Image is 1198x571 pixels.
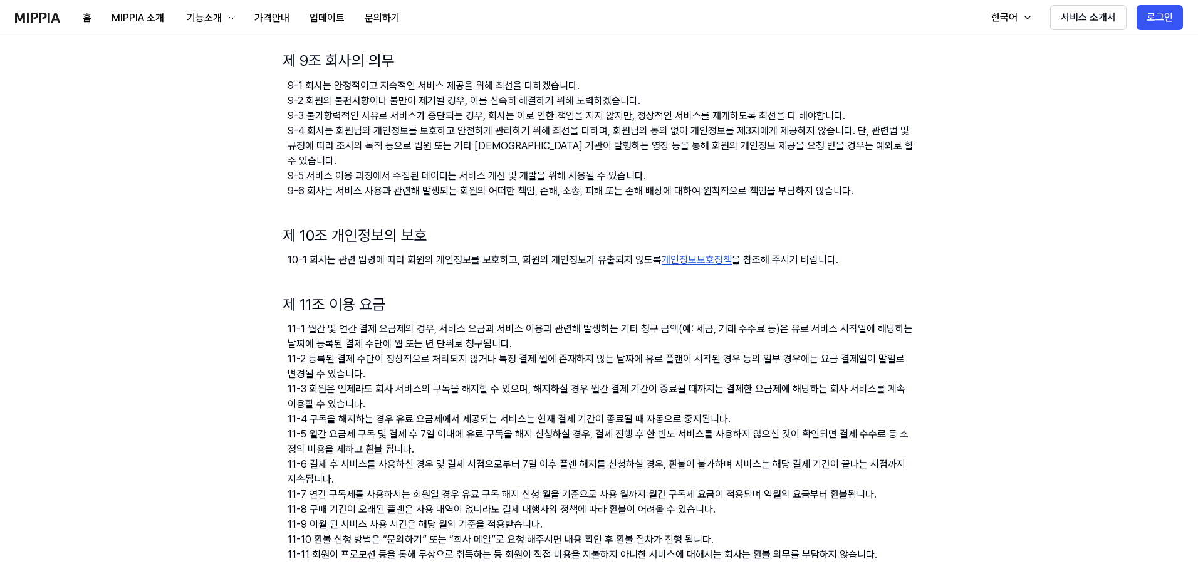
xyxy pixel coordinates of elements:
[283,502,915,517] h3: 11-8 구매 기간이 오래된 플랜은 사용 내역이 없더라도 결제 대행사의 정책에 따라 환불이 어려울 수 있습니다.
[283,253,915,268] h3: 10-1 회사는 관련 법령에 따라 회원의 개인정보를 보호하고, 회원의 개인정보가 유출되지 않도록 을 참조해 주시기 바랍니다.
[15,13,60,23] img: logo
[283,93,915,108] h3: 9-2 회원의 불편사항이나 불만이 제기될 경우, 이를 신속히 해결하기 위해 노력하겠습니다.
[283,224,915,248] h1: 제 10조 개인정보의 보호
[283,78,915,93] h3: 9-1 회사는 안정적이고 지속적인 서비스 제공을 위해 최선을 다하겠습니다.
[102,6,174,31] button: MIPPIA 소개
[283,487,915,502] h3: 11-7 연간 구독제를 사용하시는 회원일 경우 유료 구독 해지 신청 월을 기준으로 사용 월까지 월간 구독제 요금이 적용되며 익월의 요금부터 환불됩니다.
[283,382,915,412] h3: 11-3 회원은 언제라도 회사 서비스의 구독을 해지할 수 있으며, 해지하실 경우 월간 결제 기간이 종료될 때까지는 결제한 요금제에 해당하는 회사 서비스를 계속 이용할 수 있습니다.
[1050,5,1127,30] button: 서비스 소개서
[283,412,915,427] h3: 11-4 구독을 해지하는 경우 유료 요금제에서 제공되는 서비스는 현재 결제 기간이 종료될 때 자동으로 중지됩니다.
[1137,5,1183,30] button: 로그인
[355,6,410,31] button: 문의하기
[283,123,915,169] h3: 9-4 회사는 회원님의 개인정보를 보호하고 안전하게 관리하기 위해 최선을 다하며, 회원님의 동의 없이 개인정보를 제3자에게 제공하지 않습니다. 단, 관련법 및 규정에 따라 조...
[73,6,102,31] button: 홈
[662,254,732,266] a: 개인정보보호정책
[283,352,915,382] h3: 11-2 등록된 결제 수단이 정상적으로 처리되지 않거나 특정 결제 월에 존재하지 않는 날짜에 유료 플랜이 시작된 경우 등의 일부 경우에는 요금 결제일이 말일로 변경될 수 있습니다.
[283,184,915,199] h3: 9-6 회사는 서비스 사용과 관련해 발생되는 회원의 어떠한 책임, 손해, 소송, 피해 또는 손해 배상에 대하여 원칙적으로 책임을 부담하지 않습니다.
[283,108,915,123] h3: 9-3 불가항력적인 사유로 서비스가 중단되는 경우, 회사는 이로 인한 책임을 지지 않지만, 정상적인 서비스를 재개하도록 최선을 다 해야합니다.
[283,457,915,487] h3: 11-6 결제 후 서비스를 사용하신 경우 및 결제 시점으로부터 7일 이후 플랜 해지를 신청하실 경우, 환불이 불가하며 서비스는 해당 결제 기간이 끝나는 시점까지 지속됩니다.
[174,6,244,31] button: 기능소개
[299,1,355,35] a: 업데이트
[979,5,1040,30] button: 한국어
[283,49,915,73] h1: 제 9조 회사의 의무
[184,11,224,26] div: 기능소개
[989,10,1020,25] div: 한국어
[283,322,915,352] h3: 11-1 월간 및 연간 결제 요금제의 경우, 서비스 요금과 서비스 이용과 관련해 발생하는 기타 청구 금액(예: 세금, 거래 수수료 등)은 유료 서비스 시작일에 해당하는 날짜에...
[283,517,915,532] h3: 11-9 이월 된 서비스 사용 시간은 해당 월의 기준을 적용받습니다.
[283,293,915,317] h1: 제 11조 이용 요금
[283,169,915,184] h3: 9-5 서비스 이용 과정에서 수집된 데이터는 서비스 개선 및 개발을 위해 사용될 수 있습니다.
[283,427,915,457] h3: 11-5 월간 요금제 구독 및 결제 후 7일 이내에 유료 구독을 해지 신청하실 경우, 결제 진행 후 한 번도 서비스를 사용하지 않으신 것이 확인되면 결제 수수료 등 소정의 비...
[244,6,299,31] button: 가격안내
[283,547,915,562] h3: 11-11 회원이 프로모션 등을 통해 무상으로 취득하는 등 회원이 직접 비용을 지불하지 아니한 서비스에 대해서는 회사는 환불 의무를 부담하지 않습니다.
[299,6,355,31] button: 업데이트
[283,532,915,547] h3: 11-10 환불 신청 방법은 “문의하기” 또는 “회사 메일”로 요청 해주시면 내용 확인 후 환불 절차가 진행 됩니다.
